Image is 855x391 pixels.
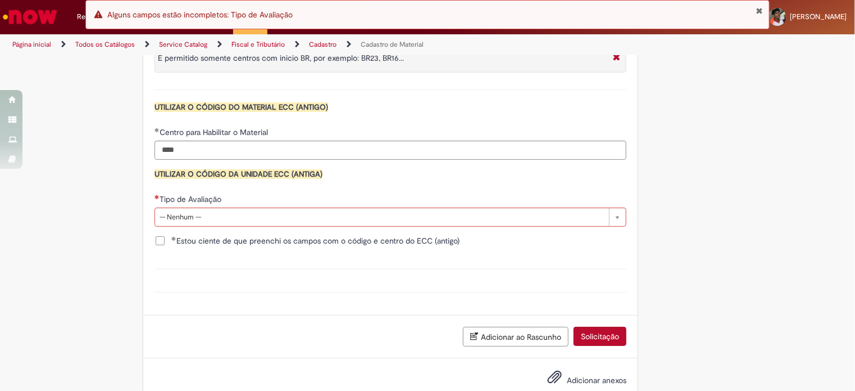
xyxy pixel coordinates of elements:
[107,10,293,20] span: Alguns campos estão incompletos: Tipo de Avaliação
[154,169,322,179] span: UTILIZAR O CÓDIGO DA UNIDADE ECC (ANTIGA)
[361,40,424,49] a: Cadastro de Material
[231,40,285,49] a: Fiscal e Tributário
[171,236,176,241] span: Obrigatório Preenchido
[8,34,562,55] ul: Trilhas de página
[610,52,623,64] i: Fechar More information Por question_atencao
[756,6,763,15] button: Fechar Notificação
[574,327,626,346] button: Solicitação
[159,40,207,49] a: Service Catalog
[790,12,847,21] span: [PERSON_NAME]
[12,40,51,49] a: Página inicial
[160,127,270,137] span: Centro para Habilitar o Material
[154,128,160,132] span: Obrigatório Preenchido
[171,235,460,246] span: Estou ciente de que preenchi os campos com o código e centro do ECC (antigo)
[75,40,135,49] a: Todos os Catálogos
[154,102,328,112] span: UTILIZAR O CÓDIGO DO MATERIAL ECC (ANTIGO)
[160,208,603,226] span: -- Nenhum --
[309,40,336,49] a: Cadastro
[77,11,116,23] span: Requisições
[154,141,626,160] input: Centro para Habilitar o Material
[160,194,224,204] span: Tipo de Avaliação
[1,6,59,28] img: ServiceNow
[158,52,607,64] p: É permitido somente centros com inicio BR, por exemplo: BR23, BR16...
[567,375,626,385] span: Adicionar anexos
[463,327,569,347] button: Adicionar ao Rascunho
[154,195,160,199] span: Necessários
